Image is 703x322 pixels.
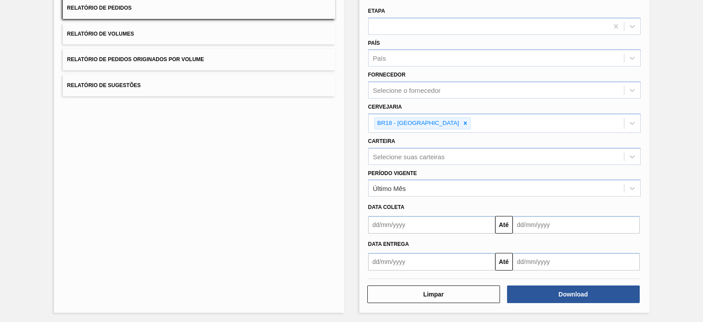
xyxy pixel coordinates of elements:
[368,253,495,271] input: dd/mm/yyyy
[368,204,405,210] span: Data coleta
[495,253,513,271] button: Até
[368,104,402,110] label: Cervejaria
[63,75,335,96] button: Relatório de Sugestões
[513,216,640,234] input: dd/mm/yyyy
[368,241,409,247] span: Data entrega
[373,55,386,62] div: País
[375,118,460,129] div: BR18 - [GEOGRAPHIC_DATA]
[373,87,441,94] div: Selecione o fornecedor
[63,49,335,70] button: Relatório de Pedidos Originados por Volume
[368,8,385,14] label: Etapa
[67,31,134,37] span: Relatório de Volumes
[367,285,500,303] button: Limpar
[67,82,141,88] span: Relatório de Sugestões
[368,138,395,144] label: Carteira
[368,40,380,46] label: País
[368,216,495,234] input: dd/mm/yyyy
[67,5,132,11] span: Relatório de Pedidos
[373,153,445,160] div: Selecione suas carteiras
[373,185,406,192] div: Último Mês
[513,253,640,271] input: dd/mm/yyyy
[368,72,406,78] label: Fornecedor
[507,285,640,303] button: Download
[368,170,417,176] label: Período Vigente
[63,23,335,45] button: Relatório de Volumes
[67,56,204,62] span: Relatório de Pedidos Originados por Volume
[495,216,513,234] button: Até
